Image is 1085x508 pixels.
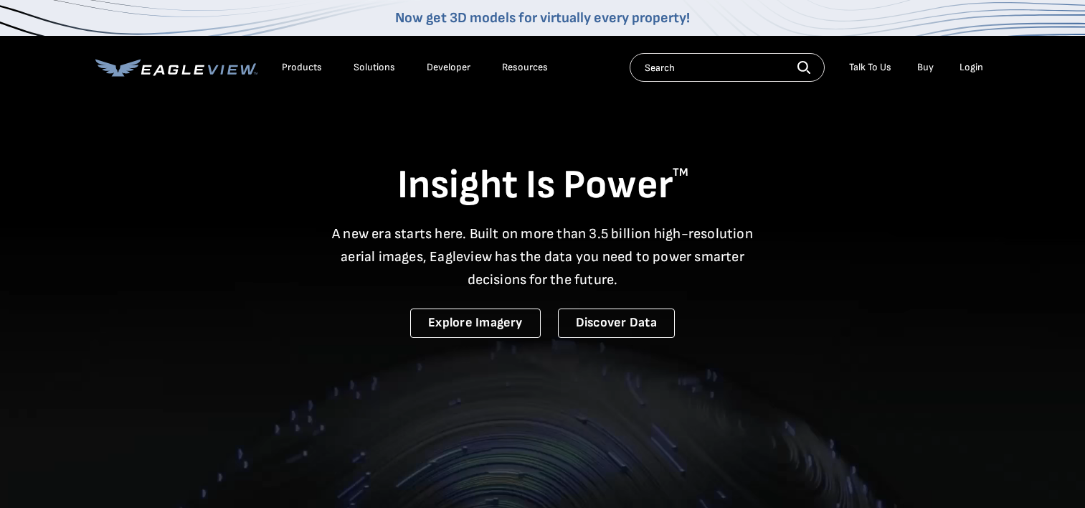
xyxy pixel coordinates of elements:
[673,166,688,179] sup: TM
[558,309,675,338] a: Discover Data
[917,61,934,74] a: Buy
[960,61,983,74] div: Login
[323,222,762,291] p: A new era starts here. Built on more than 3.5 billion high-resolution aerial images, Eagleview ha...
[849,61,891,74] div: Talk To Us
[630,53,825,82] input: Search
[502,61,548,74] div: Resources
[427,61,470,74] a: Developer
[354,61,395,74] div: Solutions
[95,161,990,211] h1: Insight Is Power
[395,9,690,27] a: Now get 3D models for virtually every property!
[410,309,541,338] a: Explore Imagery
[282,61,322,74] div: Products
